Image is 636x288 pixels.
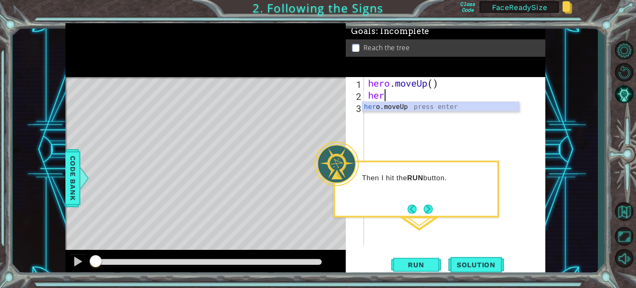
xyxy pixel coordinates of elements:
[459,1,476,13] label: Class Code
[448,261,504,269] span: Solution
[400,261,432,269] span: Run
[70,254,86,271] button: Ctrl + P: Pause
[421,202,436,216] button: Next
[562,1,572,14] img: Copy class code
[66,152,79,203] span: Code Bank
[612,199,636,223] button: Back to Map
[362,173,491,182] p: Then I hit the button.
[351,26,429,36] span: Goals
[612,198,636,225] a: Back to Map
[612,227,636,246] button: Maximize Browser
[376,26,429,36] span: : Incomplete
[612,85,636,104] button: AI Hint
[364,43,410,52] p: Reach the tree
[407,204,424,213] button: Back
[347,78,364,90] div: 1
[612,63,636,82] button: Restart Level
[391,255,441,275] button: Shift+Enter: Run current code.
[612,41,636,60] button: Level Options
[347,102,364,114] div: 3
[612,249,636,268] button: Mute
[448,255,504,275] button: Solution
[347,90,364,102] div: 2
[407,174,423,182] strong: RUN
